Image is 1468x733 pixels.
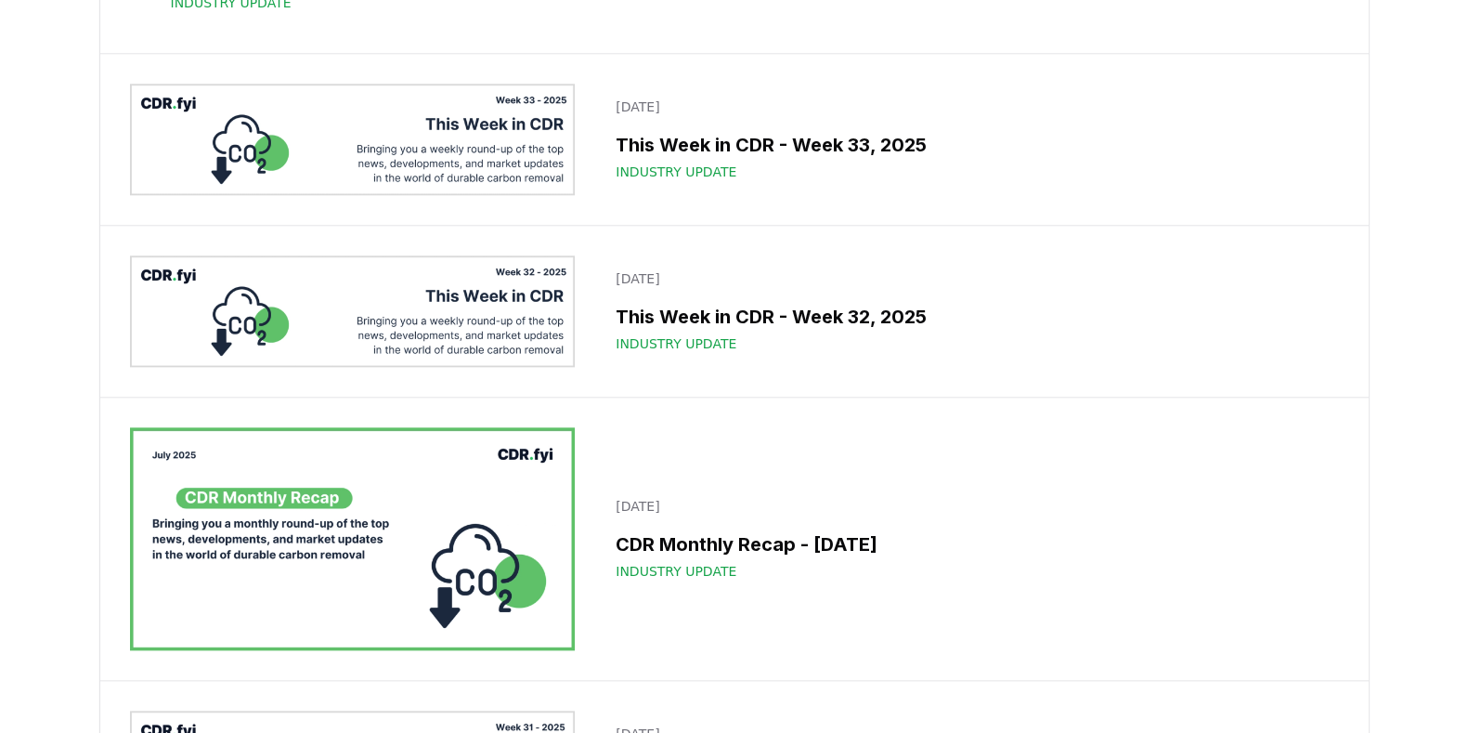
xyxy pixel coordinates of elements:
[604,86,1338,192] a: [DATE]This Week in CDR - Week 33, 2025Industry Update
[604,486,1338,592] a: [DATE]CDR Monthly Recap - [DATE]Industry Update
[616,163,736,181] span: Industry Update
[616,131,1327,159] h3: This Week in CDR - Week 33, 2025
[604,258,1338,364] a: [DATE]This Week in CDR - Week 32, 2025Industry Update
[616,269,1327,288] p: [DATE]
[616,334,736,353] span: Industry Update
[130,427,576,650] img: CDR Monthly Recap - July 2025 blog post image
[130,255,576,367] img: This Week in CDR - Week 32, 2025 blog post image
[616,530,1327,558] h3: CDR Monthly Recap - [DATE]
[616,497,1327,516] p: [DATE]
[130,84,576,195] img: This Week in CDR - Week 33, 2025 blog post image
[616,562,736,581] span: Industry Update
[616,303,1327,331] h3: This Week in CDR - Week 32, 2025
[616,98,1327,116] p: [DATE]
